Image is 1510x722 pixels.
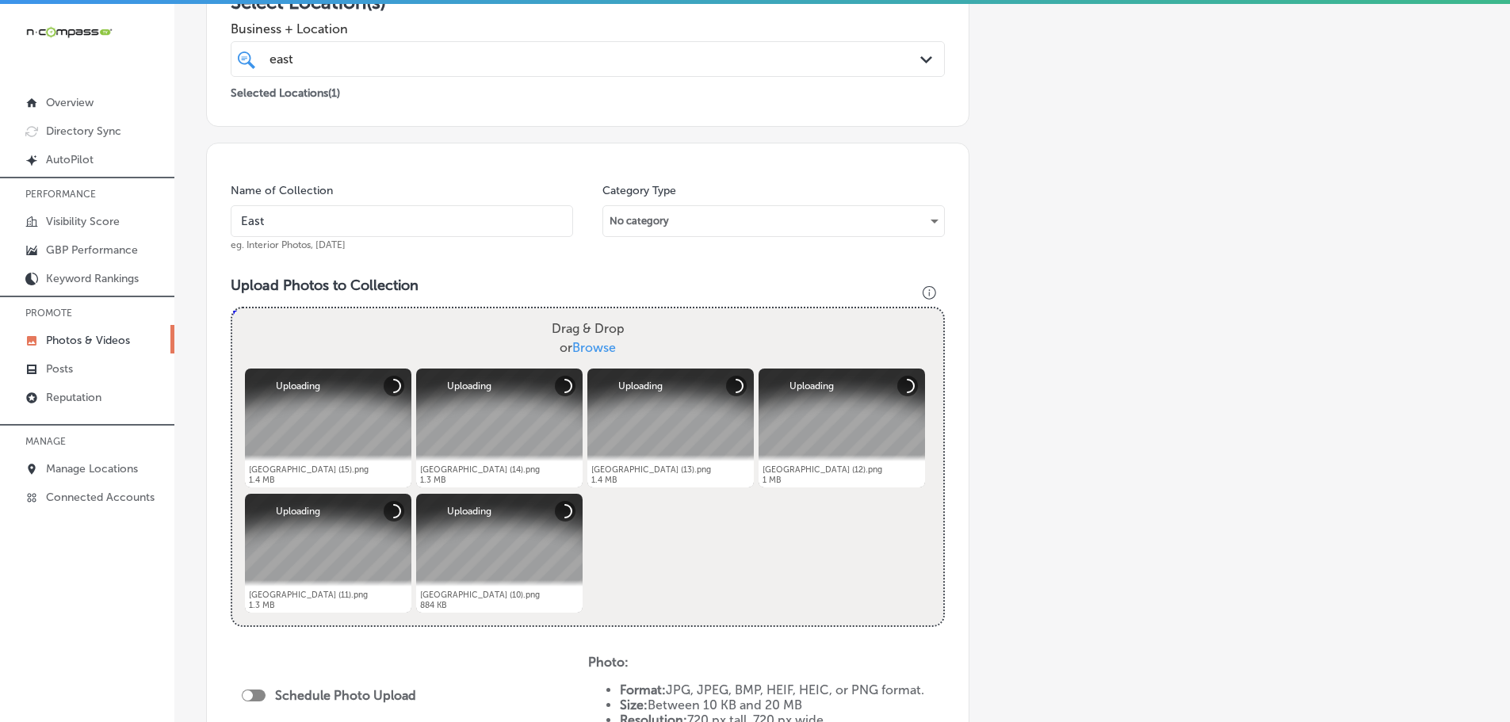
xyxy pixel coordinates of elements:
label: Category Type [602,184,676,197]
span: eg. Interior Photos, [DATE] [231,239,346,250]
strong: Photo: [588,655,629,670]
p: Reputation [46,391,101,404]
p: AutoPilot [46,153,94,166]
p: Photos & Videos [46,334,130,347]
span: Business + Location [231,21,945,36]
label: Drag & Drop or [545,313,631,364]
li: Between 10 KB and 20 MB [620,697,946,712]
div: No category [603,208,944,234]
p: Posts [46,362,73,376]
p: Directory Sync [46,124,121,138]
p: GBP Performance [46,243,138,257]
p: Selected Locations ( 1 ) [231,80,340,100]
label: Name of Collection [231,184,333,197]
li: JPG, JPEG, BMP, HEIF, HEIC, or PNG format. [620,682,946,697]
p: Overview [46,96,94,109]
img: 660ab0bf-5cc7-4cb8-ba1c-48b5ae0f18e60NCTV_CLogo_TV_Black_-500x88.png [25,25,113,40]
label: Schedule Photo Upload [275,688,416,703]
h3: Upload Photos to Collection [231,277,945,294]
p: Manage Locations [46,462,138,476]
span: Browse [572,340,616,355]
input: Title [231,205,573,237]
strong: Size: [620,697,648,712]
p: Visibility Score [46,215,120,228]
p: Keyword Rankings [46,272,139,285]
strong: Format: [620,682,666,697]
p: Connected Accounts [46,491,155,504]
